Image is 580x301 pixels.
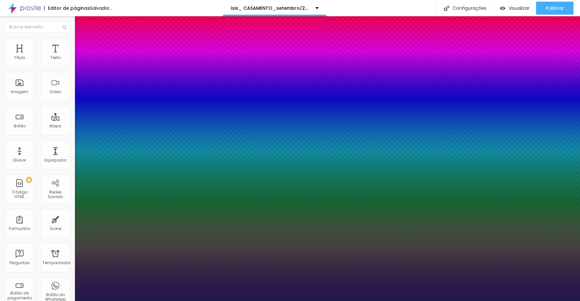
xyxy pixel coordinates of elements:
[14,55,25,60] font: Título
[44,157,66,163] font: Espaçador
[50,123,61,129] font: Mapa
[509,5,529,11] font: Visualizar
[7,290,32,300] font: Botão de pagamento
[48,5,90,11] font: Editor de páginas
[42,260,70,265] font: Temporizador
[5,21,70,33] input: Buscar elemento
[500,6,505,11] img: view-1.svg
[50,89,61,94] font: Vídeo
[453,5,486,11] font: Configurações
[14,123,26,129] font: Botão
[13,157,26,163] font: Divisor
[12,189,27,199] font: Código HTML
[50,55,61,60] font: Texto
[9,260,30,265] font: Perguntas
[90,5,112,11] font: Salvador...
[11,89,28,94] font: Imagem
[536,2,573,15] button: Publicar
[444,6,449,11] img: Ícone
[48,189,63,199] font: Redes Sociais
[63,25,66,29] img: Ícone
[546,5,564,11] font: Publicar
[231,5,314,11] font: Isis_ CASAMENTO_setembro/2026
[50,226,61,231] font: Ícone
[493,2,536,15] button: Visualizar
[9,226,30,231] font: Formulário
